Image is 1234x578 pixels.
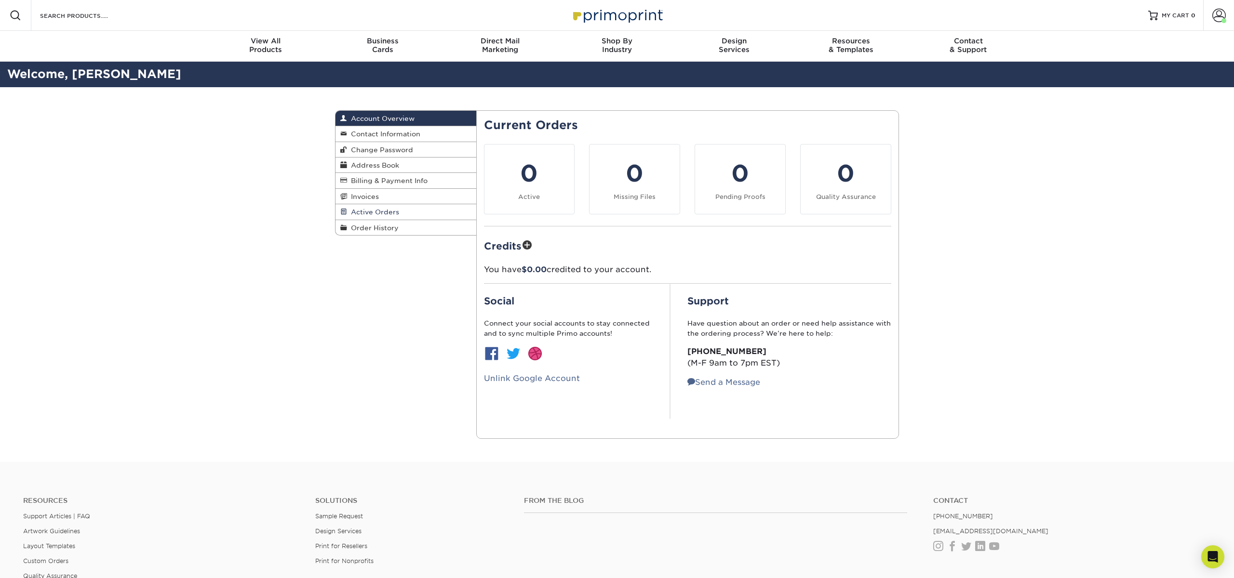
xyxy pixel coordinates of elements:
a: Design Services [315,527,362,535]
h2: Current Orders [484,118,892,132]
p: Connect your social accounts to stay connected and to sync multiple Primo accounts! [484,318,653,338]
h2: Social [484,295,653,307]
div: 0 [806,156,885,191]
a: Order History [335,220,476,235]
a: 0 Active [484,144,575,214]
span: $0.00 [522,265,547,274]
p: (M-F 9am to 7pm EST) [687,346,891,369]
a: Support Articles | FAQ [23,512,90,520]
h2: Credits [484,238,892,253]
a: [PHONE_NUMBER] [933,512,993,520]
a: BusinessCards [324,31,442,62]
span: Address Book [347,161,399,169]
a: Direct MailMarketing [442,31,559,62]
h2: Support [687,295,891,307]
a: DesignServices [675,31,792,62]
div: & Support [910,37,1027,54]
span: Change Password [347,146,413,154]
a: Artwork Guidelines [23,527,80,535]
small: Quality Assurance [816,193,876,200]
div: Industry [559,37,676,54]
span: Design [675,37,792,45]
a: Address Book [335,158,476,173]
a: View AllProducts [207,31,324,62]
span: 0 [1191,12,1195,19]
a: Send a Message [687,378,760,387]
a: 0 Pending Proofs [695,144,786,214]
input: SEARCH PRODUCTS..... [39,10,133,21]
a: Contact [933,497,1211,505]
img: btn-dribbble.jpg [527,346,543,361]
div: Open Intercom Messenger [1201,545,1224,568]
h4: Resources [23,497,301,505]
a: Unlink Google Account [484,374,580,383]
a: 0 Quality Assurance [800,144,891,214]
img: btn-facebook.jpg [484,346,499,361]
span: Shop By [559,37,676,45]
div: 0 [595,156,674,191]
div: Marketing [442,37,559,54]
div: Services [675,37,792,54]
a: [EMAIL_ADDRESS][DOMAIN_NAME] [933,527,1048,535]
strong: [PHONE_NUMBER] [687,347,766,356]
span: Business [324,37,442,45]
span: Billing & Payment Info [347,177,428,184]
div: Cards [324,37,442,54]
img: Primoprint [569,5,665,26]
p: You have credited to your account. [484,264,892,276]
h4: Solutions [315,497,510,505]
a: Print for Resellers [315,542,367,550]
h4: From the Blog [524,497,907,505]
div: Products [207,37,324,54]
a: Active Orders [335,204,476,220]
a: Invoices [335,189,476,204]
span: Contact [910,37,1027,45]
span: Order History [347,224,399,232]
a: Contact& Support [910,31,1027,62]
a: Change Password [335,142,476,158]
small: Active [518,193,540,200]
span: Active Orders [347,208,399,216]
img: btn-twitter.jpg [506,346,521,361]
span: Contact Information [347,130,420,138]
a: Print for Nonprofits [315,557,374,565]
span: Resources [792,37,910,45]
span: Direct Mail [442,37,559,45]
a: Account Overview [335,111,476,126]
span: Invoices [347,193,379,200]
div: 0 [701,156,779,191]
span: View All [207,37,324,45]
a: Billing & Payment Info [335,173,476,188]
a: Resources& Templates [792,31,910,62]
small: Missing Files [614,193,656,200]
div: 0 [490,156,569,191]
span: Account Overview [347,115,415,122]
span: MY CART [1162,12,1189,20]
a: Layout Templates [23,542,75,550]
small: Pending Proofs [715,193,765,200]
a: 0 Missing Files [589,144,680,214]
a: Shop ByIndustry [559,31,676,62]
a: Contact Information [335,126,476,142]
div: & Templates [792,37,910,54]
p: Have question about an order or need help assistance with the ordering process? We’re here to help: [687,318,891,338]
a: Sample Request [315,512,363,520]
